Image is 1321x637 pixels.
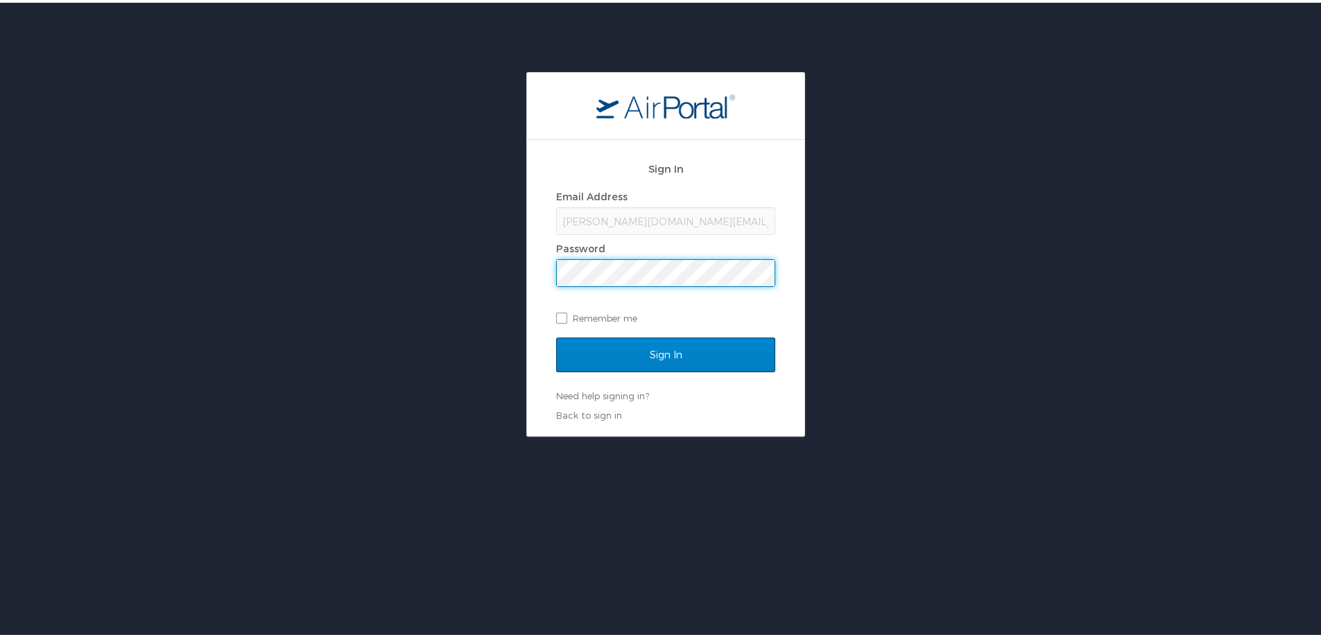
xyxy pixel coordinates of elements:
img: logo [596,91,735,116]
label: Remember me [556,305,775,326]
input: Sign In [556,335,775,369]
h2: Sign In [556,158,775,174]
label: Password [556,240,605,252]
a: Need help signing in? [556,387,649,399]
label: Email Address [556,188,628,200]
a: Back to sign in [556,407,622,418]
